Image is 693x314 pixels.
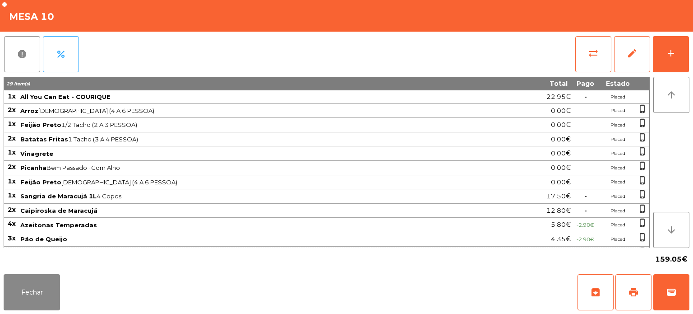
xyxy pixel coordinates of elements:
[20,207,97,214] span: Caipiroska de Maracujá
[627,48,638,59] span: edit
[20,107,38,114] span: Arroz
[9,10,54,23] h4: Mesa 10
[600,118,636,132] td: Placed
[600,189,636,204] td: Placed
[600,204,636,218] td: Placed
[615,274,651,310] button: print
[638,233,647,242] span: phone_iphone
[600,247,636,261] td: Placed
[546,190,571,202] span: 17.50€
[551,119,571,131] span: 0.00€
[20,178,502,186] span: [DEMOGRAPHIC_DATA] (4 A 6 PESSOA)
[8,134,16,142] span: 2x
[8,234,16,242] span: 3x
[590,287,601,298] span: archive
[600,218,636,232] td: Placed
[551,233,571,245] span: 4.35€
[8,206,16,214] span: 2x
[20,150,53,157] span: Vinagrete
[653,274,689,310] button: wallet
[20,121,502,128] span: 1/2 Tacho (2 A 3 PESSOA)
[584,206,587,215] span: -
[8,163,16,171] span: 2x
[666,225,677,235] i: arrow_downward
[600,104,636,118] td: Placed
[577,274,614,310] button: archive
[577,236,594,243] span: -2.90€
[551,105,571,117] span: 0.00€
[4,274,60,310] button: Fechar
[638,247,647,256] span: phone_iphone
[638,218,647,227] span: phone_iphone
[584,93,587,101] span: -
[653,212,689,248] button: arrow_downward
[638,104,647,113] span: phone_iphone
[8,220,16,228] span: 4x
[614,36,650,72] button: edit
[638,118,647,127] span: phone_iphone
[571,77,600,90] th: Pago
[20,93,111,100] span: All You Can Eat - COURIQUE
[8,92,16,100] span: 1x
[6,81,30,87] span: 29 item(s)
[4,36,40,72] button: report
[43,36,79,72] button: percent
[600,232,636,247] td: Placed
[577,222,594,228] span: -2.90€
[546,205,571,217] span: 12.80€
[503,77,571,90] th: Total
[600,132,636,147] td: Placed
[666,287,677,298] span: wallet
[638,204,647,213] span: phone_iphone
[551,219,571,231] span: 5.80€
[20,136,502,143] span: 1 Tacho (3 A 4 PESSOA)
[8,177,16,185] span: 1x
[600,90,636,104] td: Placed
[600,77,636,90] th: Estado
[551,176,571,188] span: 0.00€
[20,164,46,171] span: Picanha
[638,133,647,142] span: phone_iphone
[20,192,502,200] span: 4 Copos
[551,133,571,145] span: 0.00€
[551,147,571,159] span: 0.00€
[600,146,636,161] td: Placed
[638,190,647,199] span: phone_iphone
[600,161,636,175] td: Placed
[20,221,97,229] span: Azeitonas Temperadas
[20,178,61,186] span: Feijão Preto
[588,48,599,59] span: sync_alt
[8,148,16,156] span: 1x
[638,161,647,170] span: phone_iphone
[584,192,587,200] span: -
[20,235,67,243] span: Pão de Queijo
[20,164,502,171] span: Bem Passado · Com Alho
[8,106,16,114] span: 2x
[665,48,676,59] div: add
[20,107,502,114] span: [DEMOGRAPHIC_DATA] (4 A 6 PESSOA)
[546,91,571,103] span: 22.95€
[575,36,611,72] button: sync_alt
[20,136,68,143] span: Batatas Fritas
[17,49,28,60] span: report
[20,121,61,128] span: Feijão Preto
[551,162,571,174] span: 0.00€
[666,89,677,100] i: arrow_upward
[551,248,571,260] span: 1.35€
[8,191,16,199] span: 1x
[638,147,647,156] span: phone_iphone
[600,175,636,190] td: Placed
[55,49,66,60] span: percent
[655,253,688,266] span: 159.05€
[8,120,16,128] span: 1x
[628,287,639,298] span: print
[653,77,689,113] button: arrow_upward
[638,176,647,185] span: phone_iphone
[20,192,97,200] span: Sangria de Maracujá 1L
[653,36,689,72] button: add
